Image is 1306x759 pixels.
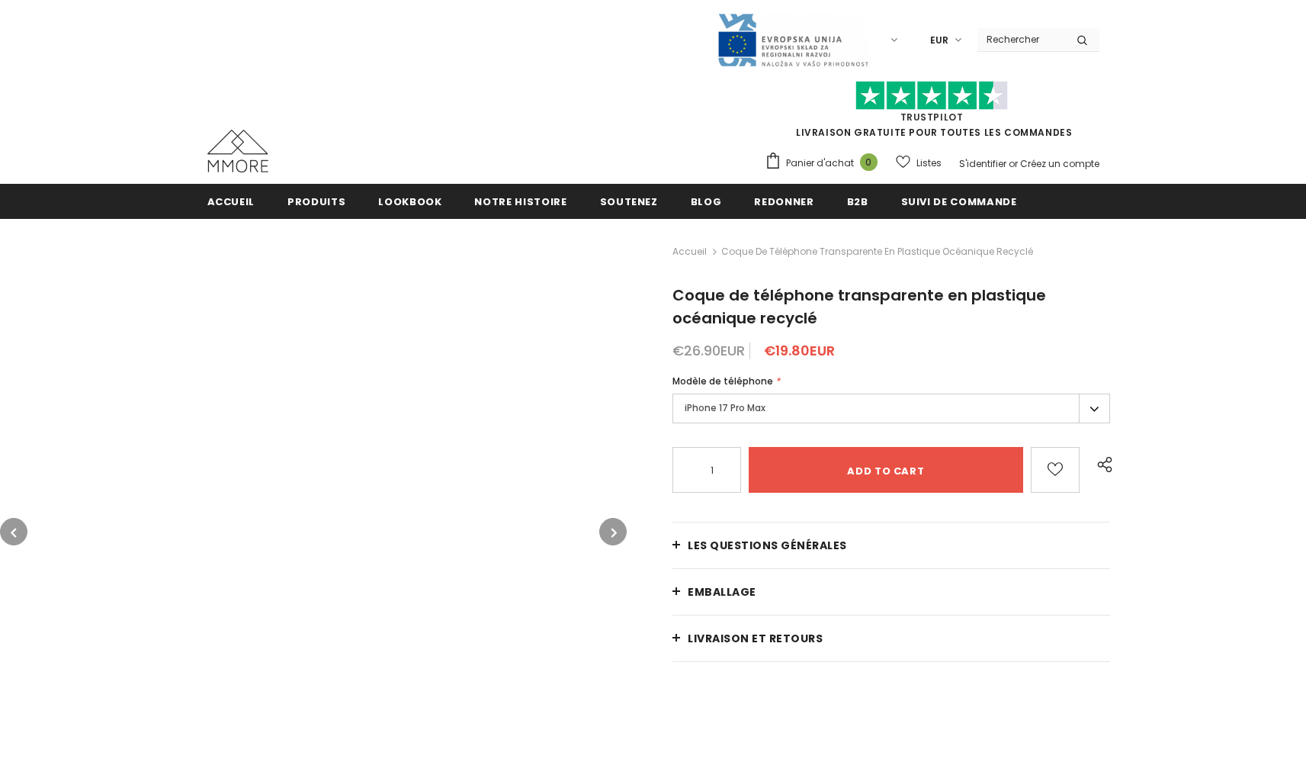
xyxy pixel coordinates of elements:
span: Redonner [754,195,813,209]
span: Panier d'achat [786,156,854,171]
span: Coque de téléphone transparente en plastique océanique recyclé [721,243,1033,261]
a: Panier d'achat 0 [765,152,885,175]
span: Accueil [207,195,255,209]
a: Créez un compte [1020,157,1099,170]
img: Faites confiance aux étoiles pilotes [855,81,1008,111]
a: EMBALLAGE [672,569,1110,615]
a: Blog [691,184,722,218]
span: Lookbook [378,195,441,209]
span: Coque de téléphone transparente en plastique océanique recyclé [672,285,1046,329]
label: iPhone 17 Pro Max [672,394,1110,423]
a: Notre histoire [474,184,566,218]
span: LIVRAISON GRATUITE POUR TOUTES LES COMMANDES [765,88,1099,139]
a: S'identifier [959,157,1006,170]
span: Notre histoire [474,195,566,209]
a: Accueil [672,243,707,261]
a: Redonner [754,184,813,218]
span: EMBALLAGE [688,584,756,600]
a: Les questions générales [672,523,1110,568]
img: Javni Razpis [717,12,869,68]
a: B2B [847,184,868,218]
span: 0 [860,153,878,171]
input: Add to cart [749,447,1022,493]
span: B2B [847,195,868,209]
span: €19.80EUR [764,341,835,360]
span: Suivi de commande [901,195,1017,209]
span: Modèle de téléphone [672,375,773,388]
span: Blog [691,195,722,209]
span: soutenez [600,195,658,209]
span: €26.90EUR [672,341,745,360]
span: Livraison et retours [688,631,823,646]
a: Lookbook [378,184,441,218]
a: Livraison et retours [672,616,1110,661]
img: Cas MMORE [207,130,268,172]
a: Accueil [207,184,255,218]
a: soutenez [600,184,658,218]
a: Listes [896,150,942,176]
span: Produits [287,195,345,209]
span: Les questions générales [688,538,847,553]
a: Produits [287,184,345,218]
span: Listes [916,156,942,171]
span: EUR [930,33,948,48]
a: TrustPilot [900,111,964,124]
a: Javni Razpis [717,33,869,46]
input: Search Site [977,28,1065,50]
span: or [1009,157,1018,170]
a: Suivi de commande [901,184,1017,218]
